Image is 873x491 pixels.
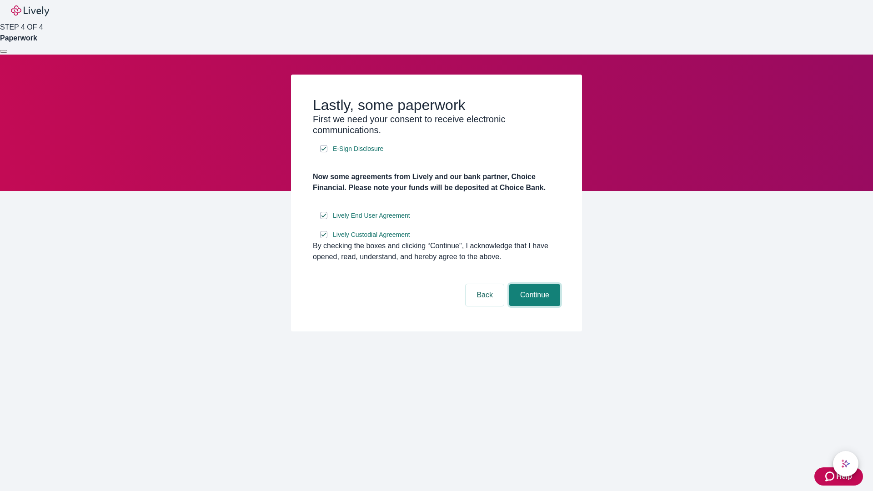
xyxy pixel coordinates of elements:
[466,284,504,306] button: Back
[313,171,560,193] h4: Now some agreements from Lively and our bank partner, Choice Financial. Please note your funds wi...
[313,114,560,135] h3: First we need your consent to receive electronic communications.
[509,284,560,306] button: Continue
[833,451,858,476] button: chat
[825,471,836,482] svg: Zendesk support icon
[836,471,852,482] span: Help
[11,5,49,16] img: Lively
[313,96,560,114] h2: Lastly, some paperwork
[331,229,412,240] a: e-sign disclosure document
[333,211,410,220] span: Lively End User Agreement
[841,459,850,468] svg: Lively AI Assistant
[814,467,863,486] button: Zendesk support iconHelp
[333,144,383,154] span: E-Sign Disclosure
[313,240,560,262] div: By checking the boxes and clicking “Continue", I acknowledge that I have opened, read, understand...
[333,230,410,240] span: Lively Custodial Agreement
[331,210,412,221] a: e-sign disclosure document
[331,143,385,155] a: e-sign disclosure document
